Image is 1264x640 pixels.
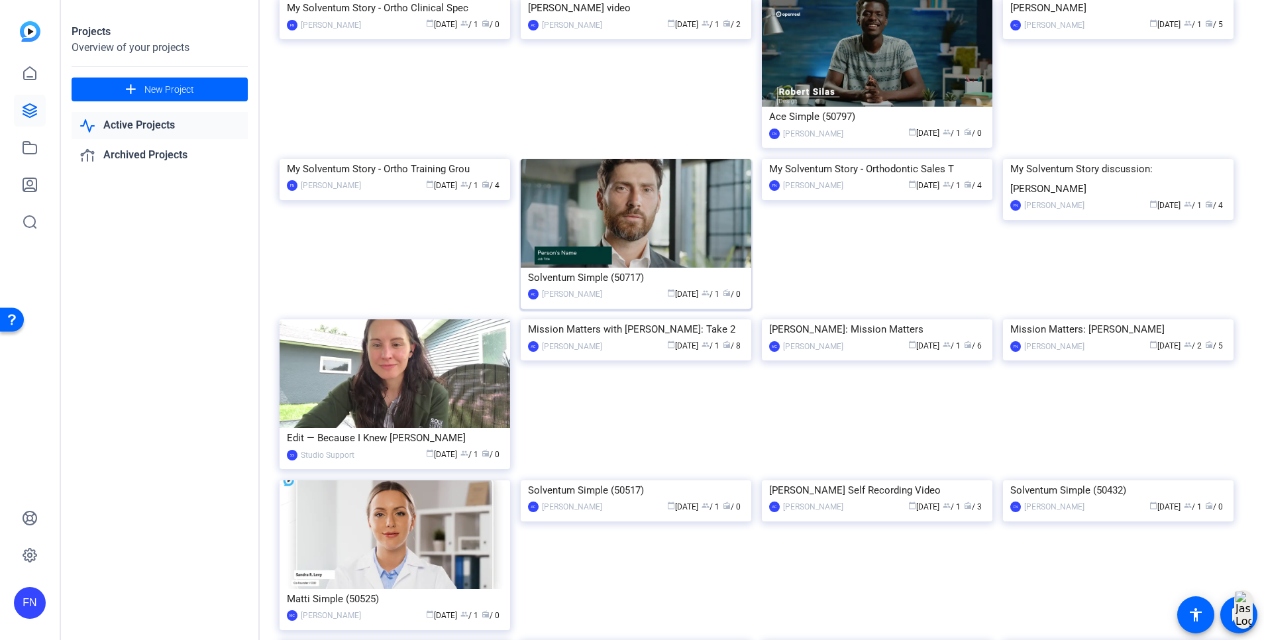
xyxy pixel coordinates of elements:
[301,179,361,192] div: [PERSON_NAME]
[1205,19,1213,27] span: radio
[943,502,951,509] span: group
[460,610,468,618] span: group
[1184,502,1192,509] span: group
[426,180,434,188] span: calendar_today
[964,341,982,350] span: / 6
[482,20,500,29] span: / 0
[723,502,731,509] span: radio
[723,290,741,299] span: / 0
[964,180,972,188] span: radio
[723,341,741,350] span: / 8
[1205,502,1223,511] span: / 0
[542,19,602,32] div: [PERSON_NAME]
[769,319,985,339] div: [PERSON_NAME]: Mission Matters
[301,609,361,622] div: [PERSON_NAME]
[482,180,490,188] span: radio
[1010,480,1226,500] div: Solventum Simple (50432)
[908,502,939,511] span: [DATE]
[460,611,478,620] span: / 1
[769,502,780,512] div: AC
[426,611,457,620] span: [DATE]
[72,78,248,101] button: New Project
[426,20,457,29] span: [DATE]
[1149,502,1157,509] span: calendar_today
[769,159,985,179] div: My Solventum Story - Orthodontic Sales T
[1184,200,1192,208] span: group
[287,20,297,30] div: FN
[1149,201,1181,210] span: [DATE]
[908,128,916,136] span: calendar_today
[1184,341,1202,350] span: / 2
[702,502,719,511] span: / 1
[943,341,951,348] span: group
[426,181,457,190] span: [DATE]
[667,20,698,29] span: [DATE]
[943,128,951,136] span: group
[667,19,675,27] span: calendar_today
[667,502,698,511] span: [DATE]
[908,129,939,138] span: [DATE]
[1231,607,1247,623] mat-icon: message
[1205,341,1223,350] span: / 5
[1184,502,1202,511] span: / 1
[964,128,972,136] span: radio
[426,450,457,459] span: [DATE]
[1149,200,1157,208] span: calendar_today
[908,181,939,190] span: [DATE]
[528,268,744,288] div: Solventum Simple (50717)
[287,610,297,621] div: MC
[964,502,982,511] span: / 3
[964,181,982,190] span: / 4
[460,449,468,457] span: group
[528,480,744,500] div: Solventum Simple (50517)
[1184,201,1202,210] span: / 1
[702,19,710,27] span: group
[528,502,539,512] div: AC
[528,289,539,299] div: AC
[542,288,602,301] div: [PERSON_NAME]
[287,159,503,179] div: My Solventum Story - Ortho Training Grou
[20,21,40,42] img: blue-gradient.svg
[769,129,780,139] div: FN
[783,500,843,513] div: [PERSON_NAME]
[287,180,297,191] div: FN
[1149,341,1181,350] span: [DATE]
[1010,20,1021,30] div: AC
[1010,341,1021,352] div: FN
[908,341,939,350] span: [DATE]
[769,107,985,127] div: Ace Simple (50797)
[964,502,972,509] span: radio
[1184,20,1202,29] span: / 1
[1024,340,1084,353] div: [PERSON_NAME]
[482,19,490,27] span: radio
[528,341,539,352] div: AC
[301,19,361,32] div: [PERSON_NAME]
[287,428,503,448] div: Edit — Because I Knew [PERSON_NAME]
[528,20,539,30] div: AC
[1188,607,1204,623] mat-icon: accessibility
[943,502,961,511] span: / 1
[1184,341,1192,348] span: group
[460,20,478,29] span: / 1
[528,319,744,339] div: Mission Matters with [PERSON_NAME]: Take 2
[460,181,478,190] span: / 1
[943,181,961,190] span: / 1
[426,19,434,27] span: calendar_today
[964,129,982,138] span: / 0
[964,341,972,348] span: radio
[667,290,698,299] span: [DATE]
[702,20,719,29] span: / 1
[460,450,478,459] span: / 1
[908,341,916,348] span: calendar_today
[702,290,719,299] span: / 1
[783,127,843,140] div: [PERSON_NAME]
[667,341,675,348] span: calendar_today
[1205,200,1213,208] span: radio
[72,142,248,169] a: Archived Projects
[667,341,698,350] span: [DATE]
[1024,199,1084,212] div: [PERSON_NAME]
[482,611,500,620] span: / 0
[144,83,194,97] span: New Project
[287,589,503,609] div: Matti Simple (50525)
[1024,500,1084,513] div: [PERSON_NAME]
